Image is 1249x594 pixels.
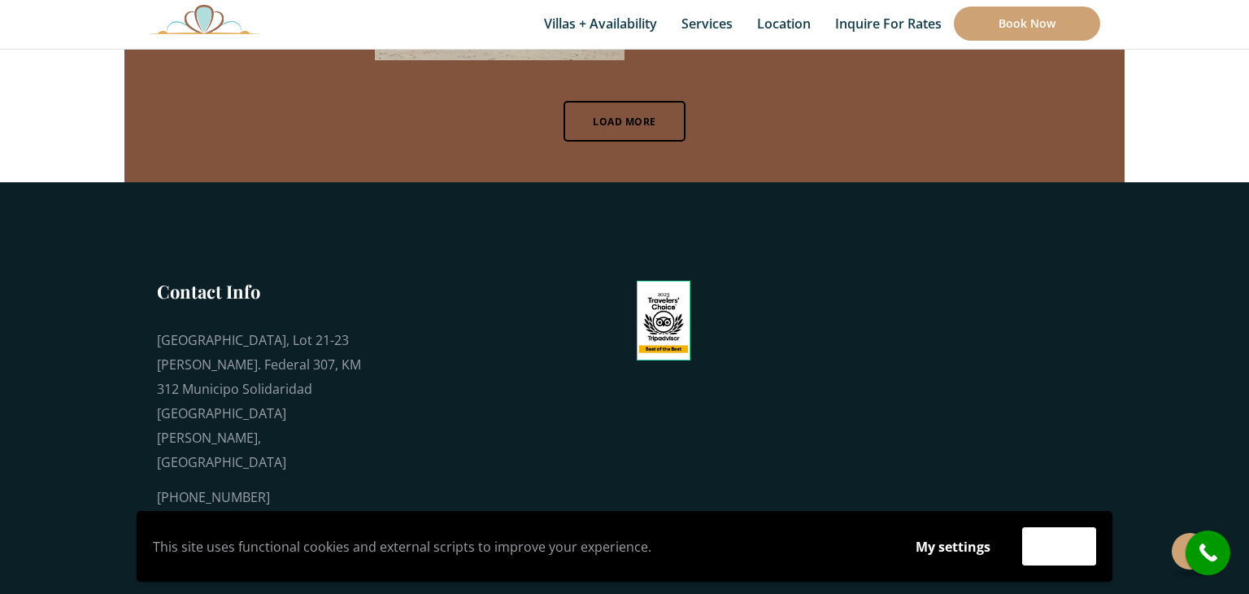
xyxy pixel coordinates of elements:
div: [GEOGRAPHIC_DATA], Lot 21-23 [PERSON_NAME]. Federal 307, KM 312 Municipo Solidaridad [GEOGRAPHIC_... [157,328,368,474]
a: Load More [564,101,685,142]
img: Tripadvisor [637,281,690,360]
p: This site uses functional cookies and external scripts to improve your experience. [153,535,884,559]
img: Awesome Logo [149,4,259,34]
div: [PHONE_NUMBER] [157,485,368,509]
i: call [1190,535,1226,571]
a: call [1186,531,1230,575]
a: Book Now [954,7,1100,41]
h3: Contact Info [157,279,368,304]
button: My settings [900,528,1006,566]
button: Accept [1022,527,1096,566]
